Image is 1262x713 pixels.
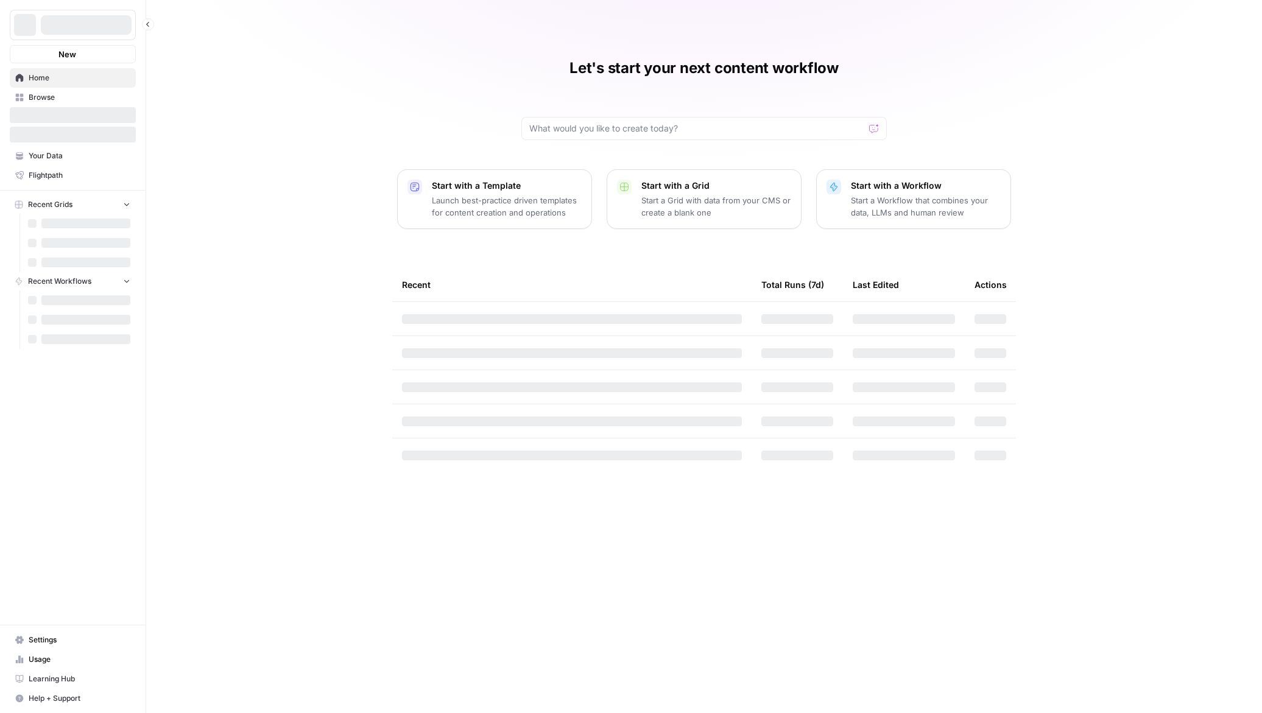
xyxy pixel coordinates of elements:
[432,194,582,219] p: Launch best-practice driven templates for content creation and operations
[402,268,742,301] div: Recent
[10,88,136,107] a: Browse
[816,169,1011,229] button: Start with a WorkflowStart a Workflow that combines your data, LLMs and human review
[10,146,136,166] a: Your Data
[10,650,136,669] a: Usage
[29,693,130,704] span: Help + Support
[28,276,91,287] span: Recent Workflows
[58,48,76,60] span: New
[641,194,791,219] p: Start a Grid with data from your CMS or create a blank one
[432,180,582,192] p: Start with a Template
[607,169,802,229] button: Start with a GridStart a Grid with data from your CMS or create a blank one
[28,199,72,210] span: Recent Grids
[29,92,130,103] span: Browse
[10,630,136,650] a: Settings
[853,268,899,301] div: Last Edited
[851,180,1001,192] p: Start with a Workflow
[29,170,130,181] span: Flightpath
[10,45,136,63] button: New
[397,169,592,229] button: Start with a TemplateLaunch best-practice driven templates for content creation and operations
[10,166,136,185] a: Flightpath
[29,72,130,83] span: Home
[29,634,130,645] span: Settings
[10,689,136,708] button: Help + Support
[10,669,136,689] a: Learning Hub
[29,654,130,665] span: Usage
[641,180,791,192] p: Start with a Grid
[10,272,136,290] button: Recent Workflows
[10,195,136,214] button: Recent Grids
[851,194,1001,219] p: Start a Workflow that combines your data, LLMs and human review
[761,268,824,301] div: Total Runs (7d)
[29,150,130,161] span: Your Data
[569,58,839,78] h1: Let's start your next content workflow
[29,673,130,684] span: Learning Hub
[529,122,864,135] input: What would you like to create today?
[10,68,136,88] a: Home
[975,268,1007,301] div: Actions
